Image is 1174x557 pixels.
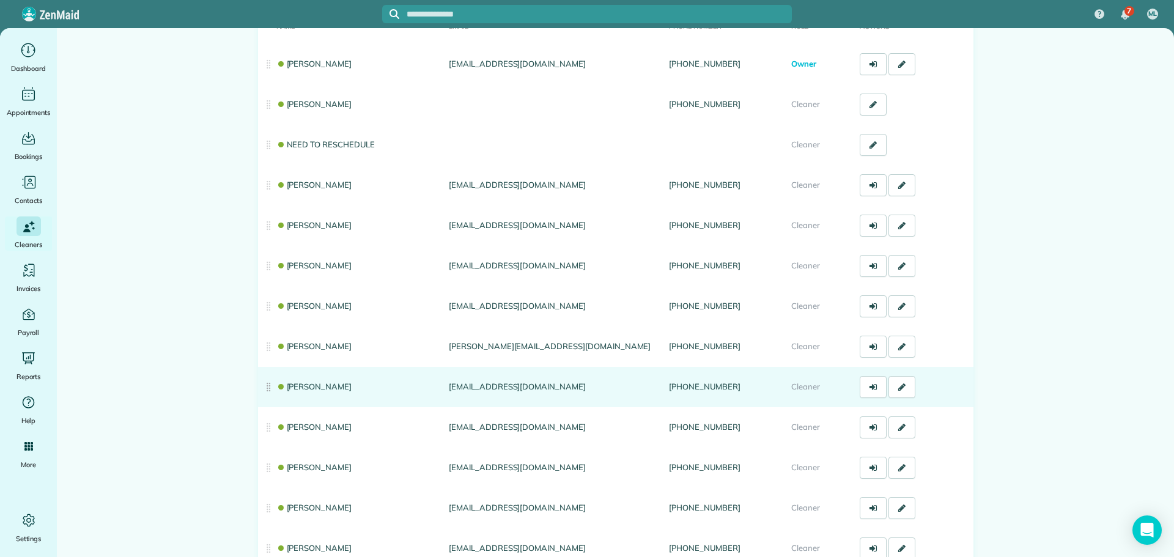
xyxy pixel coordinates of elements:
[276,422,352,432] a: [PERSON_NAME]
[791,99,820,109] span: Cleaner
[11,62,46,75] span: Dashboard
[15,150,43,163] span: Bookings
[21,415,36,427] span: Help
[444,205,664,246] td: [EMAIL_ADDRESS][DOMAIN_NAME]
[1132,515,1162,545] div: Open Intercom Messenger
[669,341,740,351] a: [PHONE_NUMBER]
[276,301,352,311] a: [PERSON_NAME]
[791,180,820,190] span: Cleaner
[5,393,52,427] a: Help
[791,543,820,553] span: Cleaner
[276,503,352,512] a: [PERSON_NAME]
[5,304,52,339] a: Payroll
[444,44,664,84] td: [EMAIL_ADDRESS][DOMAIN_NAME]
[276,220,352,230] a: [PERSON_NAME]
[17,282,41,295] span: Invoices
[669,503,740,512] a: [PHONE_NUMBER]
[1112,1,1138,28] div: 7 unread notifications
[669,462,740,472] a: [PHONE_NUMBER]
[669,301,740,311] a: [PHONE_NUMBER]
[791,341,820,351] span: Cleaner
[791,301,820,311] span: Cleaner
[389,9,399,19] svg: Focus search
[791,422,820,432] span: Cleaner
[1127,6,1131,16] span: 7
[276,99,352,109] a: [PERSON_NAME]
[5,260,52,295] a: Invoices
[669,382,740,391] a: [PHONE_NUMBER]
[1148,9,1157,19] span: ML
[791,59,816,68] span: Owner
[444,286,664,326] td: [EMAIL_ADDRESS][DOMAIN_NAME]
[5,172,52,207] a: Contacts
[669,99,740,109] a: [PHONE_NUMBER]
[21,459,36,471] span: More
[7,106,51,119] span: Appointments
[5,511,52,545] a: Settings
[669,543,740,553] a: [PHONE_NUMBER]
[276,462,352,472] a: [PERSON_NAME]
[791,139,820,149] span: Cleaner
[276,59,352,68] a: [PERSON_NAME]
[5,40,52,75] a: Dashboard
[444,246,664,286] td: [EMAIL_ADDRESS][DOMAIN_NAME]
[16,533,42,545] span: Settings
[17,371,41,383] span: Reports
[15,238,42,251] span: Cleaners
[15,194,42,207] span: Contacts
[791,220,820,230] span: Cleaner
[444,448,664,488] td: [EMAIL_ADDRESS][DOMAIN_NAME]
[444,407,664,448] td: [EMAIL_ADDRESS][DOMAIN_NAME]
[669,260,740,270] a: [PHONE_NUMBER]
[5,216,52,251] a: Cleaners
[276,180,352,190] a: [PERSON_NAME]
[18,326,40,339] span: Payroll
[276,543,352,553] a: [PERSON_NAME]
[276,139,375,149] a: NEED TO RESCHEDULE
[5,84,52,119] a: Appointments
[276,341,352,351] a: [PERSON_NAME]
[669,59,740,68] a: [PHONE_NUMBER]
[791,462,820,472] span: Cleaner
[669,422,740,432] a: [PHONE_NUMBER]
[791,260,820,270] span: Cleaner
[276,382,352,391] a: [PERSON_NAME]
[444,367,664,407] td: [EMAIL_ADDRESS][DOMAIN_NAME]
[791,382,820,391] span: Cleaner
[669,180,740,190] a: [PHONE_NUMBER]
[5,349,52,383] a: Reports
[444,326,664,367] td: [PERSON_NAME][EMAIL_ADDRESS][DOMAIN_NAME]
[669,220,740,230] a: [PHONE_NUMBER]
[444,165,664,205] td: [EMAIL_ADDRESS][DOMAIN_NAME]
[5,128,52,163] a: Bookings
[791,503,820,512] span: Cleaner
[276,260,352,270] a: [PERSON_NAME]
[382,9,399,19] button: Focus search
[444,488,664,528] td: [EMAIL_ADDRESS][DOMAIN_NAME]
